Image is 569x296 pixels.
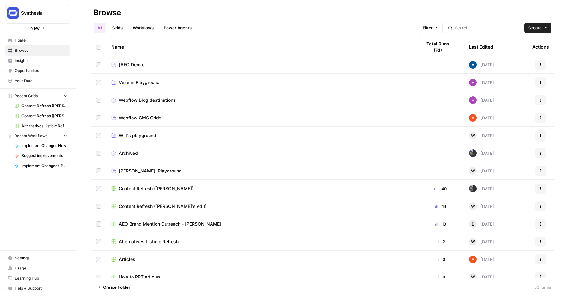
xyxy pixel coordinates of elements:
[21,10,59,16] span: Synthesia
[472,221,474,227] span: B
[15,275,68,281] span: Learning Hub
[111,203,412,209] a: Content Refresh ([PERSON_NAME]'s edit)
[469,167,494,175] div: [DATE]
[12,101,70,111] a: Content Refresh ([PERSON_NAME]'s edit)
[160,23,195,33] a: Power Agents
[528,25,542,31] span: Create
[15,68,68,74] span: Opportunities
[21,123,68,129] span: Alternatives Listicle Refresh
[422,38,459,56] div: Total Runs (7d)
[422,185,459,192] div: 40
[111,221,412,227] a: AEO Brand Mention Outreach - [PERSON_NAME]
[469,185,494,192] div: [DATE]
[471,274,475,280] span: W
[15,78,68,84] span: Your Data
[534,284,551,290] div: 83 Items
[7,7,19,19] img: Synthesia Logo
[469,256,494,263] div: [DATE]
[5,56,70,66] a: Insights
[524,23,551,33] button: Create
[21,153,68,159] span: Suggest improvements
[5,263,70,273] a: Usage
[15,133,47,139] span: Recent Workflows
[471,168,475,174] span: W
[469,61,477,69] img: he81ibor8lsei4p3qvg4ugbvimgp
[119,203,207,209] span: Content Refresh ([PERSON_NAME]'s edit)
[5,273,70,283] a: Learning Hub
[471,239,475,245] span: W
[119,274,161,280] span: How to PPT articles
[5,131,70,141] button: Recent Workflows
[111,256,412,263] a: Articles
[103,284,130,290] span: Create Folder
[422,274,459,280] div: 0
[21,163,68,169] span: Implement Changes ([PERSON_NAME]'s edit)
[119,185,193,192] span: Content Refresh ([PERSON_NAME])
[15,58,68,63] span: Insights
[5,35,70,45] a: Home
[119,79,160,86] span: Veselin Playground
[423,25,433,31] span: Filter
[469,238,494,245] div: [DATE]
[422,256,459,263] div: 0
[111,62,412,68] a: [AEO Demo]
[5,76,70,86] a: Your Data
[532,38,549,56] div: Actions
[15,265,68,271] span: Usage
[111,185,412,192] a: Content Refresh ([PERSON_NAME])
[469,38,493,56] div: Last Edited
[469,220,494,228] div: [DATE]
[469,79,477,86] img: u5s9sr84i1zya6e83i9a0udxv2mu
[119,115,162,121] span: Webflow CMS Grids
[5,5,70,21] button: Workspace: Synthesia
[15,93,38,99] span: Recent Grids
[469,114,477,122] img: cje7zb9ux0f2nqyv5qqgv3u0jxek
[119,168,182,174] span: [PERSON_NAME]' Playground
[419,23,443,33] button: Filter
[119,62,144,68] span: [AEO Demo]
[129,23,157,33] a: Workflows
[5,91,70,101] button: Recent Grids
[12,151,70,161] a: Suggest improvements
[12,121,70,131] a: Alternatives Listicle Refresh
[119,239,179,245] span: Alternatives Listicle Refresh
[469,256,477,263] img: cje7zb9ux0f2nqyv5qqgv3u0jxek
[5,283,70,293] button: Help + Support
[119,132,156,139] span: Will's playground
[111,97,412,103] a: Webflow Blog destinations
[119,221,221,227] span: AEO Brand Mention Outreach - [PERSON_NAME]
[30,25,40,31] span: New
[15,38,68,43] span: Home
[469,273,494,281] div: [DATE]
[12,111,70,121] a: Content Refresh ([PERSON_NAME])
[21,103,68,109] span: Content Refresh ([PERSON_NAME]'s edit)
[108,23,126,33] a: Grids
[422,221,459,227] div: 10
[12,161,70,171] a: Implement Changes ([PERSON_NAME]'s edit)
[422,203,459,209] div: 16
[469,79,494,86] div: [DATE]
[15,255,68,261] span: Settings
[111,79,412,86] a: Veselin Playground
[21,143,68,148] span: Implement Changes New
[469,61,494,69] div: [DATE]
[5,45,70,56] a: Browse
[15,48,68,53] span: Browse
[111,132,412,139] a: Will's playground
[469,202,494,210] div: [DATE]
[15,286,68,291] span: Help + Support
[119,150,138,156] span: Archived
[111,38,412,56] div: Name
[94,8,121,18] div: Browse
[469,96,477,104] img: u5s9sr84i1zya6e83i9a0udxv2mu
[111,239,412,245] a: Alternatives Listicle Refresh
[469,185,477,192] img: paoqh725y1d7htyo5k8zx8sasy7f
[119,97,176,103] span: Webflow Blog destinations
[5,23,70,33] button: New
[469,114,494,122] div: [DATE]
[111,150,412,156] a: Archived
[469,132,494,139] div: [DATE]
[94,23,106,33] a: All
[119,256,135,263] span: Articles
[94,282,134,292] button: Create Folder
